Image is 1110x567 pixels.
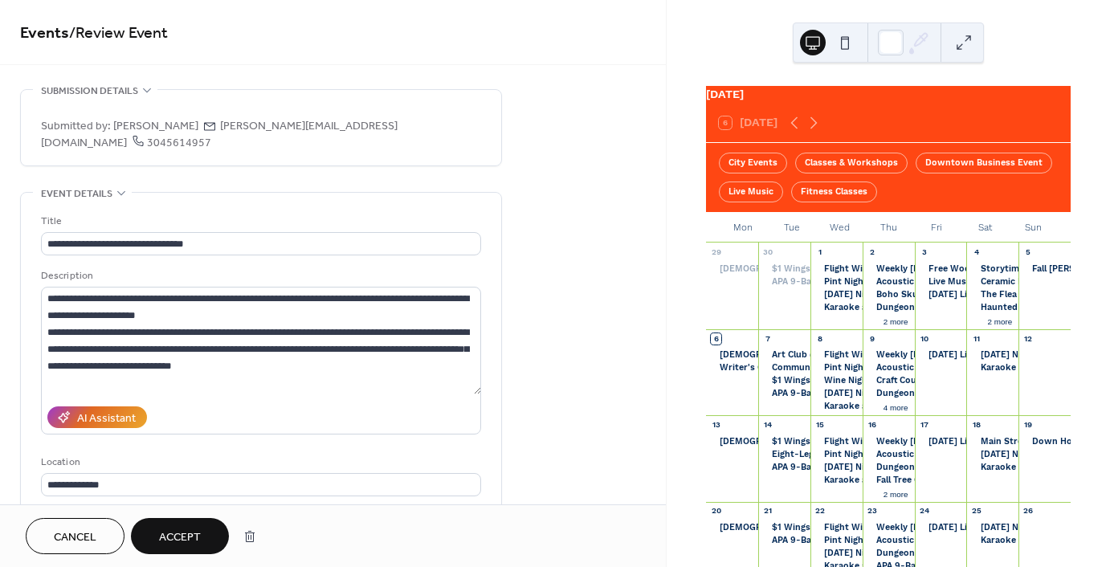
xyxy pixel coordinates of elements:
[810,547,863,559] div: Wednesday Night Trivia at Little Magic Bar
[772,435,912,447] div: $1 Wings & Nuggets @ Wild Wing
[915,263,967,275] div: Free Wooden Pumpkin Painting at Lumber & Craft
[719,153,787,173] div: City Events
[810,275,863,288] div: Pint Night @ TN Hills Brewstillery
[863,361,915,373] div: Acoustic Autumn featuring Madi Foster
[706,521,758,533] div: Ladies Night @ Tennessee Hills Brewstillery
[876,275,1067,288] div: Acoustic Autumn featuring [PERSON_NAME]
[706,86,1071,104] div: [DATE]
[966,521,1018,533] div: Saturday Night Live Music at Little Magic Bar
[131,518,229,554] button: Accept
[867,247,878,259] div: 2
[762,419,773,430] div: 14
[762,247,773,259] div: 30
[876,288,1048,300] div: Boho Skull Canvas Class at Into the Fire
[772,521,912,533] div: $1 Wings & Nuggets @ Wild Wing
[919,247,930,259] div: 3
[711,506,722,517] div: 20
[824,461,1007,473] div: [DATE] Night Trivia at [GEOGRAPHIC_DATA]
[706,435,758,447] div: Ladies Night @ Tennessee Hills Brewstillery
[824,361,969,373] div: Pint Night @ [GEOGRAPHIC_DATA]
[772,534,926,546] div: APA 9-Ball Pool League @ Wild Wing
[719,182,783,202] div: Live Music
[720,435,994,447] div: [DEMOGRAPHIC_DATA] Night @ [US_STATE][GEOGRAPHIC_DATA]
[876,387,1079,399] div: Dungeons and Dragons at [GEOGRAPHIC_DATA]
[791,182,877,202] div: Fitness Classes
[915,521,967,533] div: Friday Live Music at Little Magic Bar
[706,263,758,275] div: Ladies Night @ Tennessee Hills Brewstillery
[966,301,1018,313] div: Haunted House Luminary Workshop at The Hunter's Hearth
[876,361,1067,373] div: Acoustic Autumn featuring [PERSON_NAME]
[711,419,722,430] div: 13
[758,361,810,373] div: Community Resource Fair at JC Public Library
[758,349,810,361] div: Art Club @ Blue's
[159,529,201,546] span: Accept
[863,301,915,313] div: Dungeons and Dragons at Philosopher's House
[981,435,1055,447] div: Main Street Days
[863,474,915,486] div: Fall Tree Canvas Class at Into the Fire
[1023,247,1035,259] div: 5
[767,213,815,243] div: Tue
[719,213,767,243] div: Mon
[772,461,926,473] div: APA 9-Ball Pool League @ Wild Wing
[20,18,69,49] a: Events
[758,387,810,399] div: APA 9-Ball Pool League @ Wild Wing
[824,448,969,460] div: Pint Night @ [GEOGRAPHIC_DATA]
[824,400,962,412] div: Karaoke at [GEOGRAPHIC_DATA]
[69,18,168,49] span: / Review Event
[810,521,863,533] div: Flight Wine Night @ The Fiesty Pigeon
[772,387,926,399] div: APA 9-Ball Pool League @ Wild Wing
[814,506,826,517] div: 22
[706,361,758,373] div: Writer's Group
[928,435,1108,447] div: [DATE] Live Music at [GEOGRAPHIC_DATA]
[876,301,1079,313] div: Dungeons and Dragons at [GEOGRAPHIC_DATA]
[772,275,926,288] div: APA 9-Ball Pool League @ Wild Wing
[863,534,915,546] div: Acoustic Autumn featuring Trevin Sluss
[877,314,915,327] button: 2 more
[758,521,810,533] div: $1 Wings & Nuggets @ Wild Wing
[863,521,915,533] div: Weekly Mah Jongg game time at Philosoher's House
[863,374,915,386] div: Craft Course: Making a Cutting Board at Lumber & Craft
[772,374,912,386] div: $1 Wings & Nuggets @ Wild Wing
[824,275,969,288] div: Pint Night @ [GEOGRAPHIC_DATA]
[772,448,978,460] div: Eight-Legged Encounters with ETSU Spider Lab
[762,506,773,517] div: 21
[863,263,915,275] div: Weekly Mah Jongg game time at Philosoher's House
[876,547,1079,559] div: Dungeons and Dragons at [GEOGRAPHIC_DATA]
[971,247,982,259] div: 4
[824,387,1007,399] div: [DATE] Night Trivia at [GEOGRAPHIC_DATA]
[758,374,810,386] div: $1 Wings & Nuggets @ Wild Wing
[876,461,1079,473] div: Dungeons and Dragons at [GEOGRAPHIC_DATA]
[810,361,863,373] div: Pint Night @ TN Hills Brewstillery
[863,288,915,300] div: Boho Skull Canvas Class at Into the Fire
[758,448,810,460] div: Eight-Legged Encounters with ETSU Spider Lab
[824,435,988,447] div: Flight Wine Night @ The Fiesty Pigeon
[966,349,1018,361] div: Saturday Night Live Music at Little Magic Bar
[864,213,912,243] div: Thu
[877,487,915,500] button: 2 more
[876,448,1067,460] div: Acoustic Autumn featuring [PERSON_NAME]
[824,374,937,386] div: Wine Night and Live Music
[966,435,1018,447] div: Main Street Days
[863,547,915,559] div: Dungeons and Dragons at Philosopher's House
[919,506,930,517] div: 24
[915,435,967,447] div: Friday Live Music at Little Magic Bar
[127,133,211,154] span: 3045614957
[1023,419,1035,430] div: 19
[966,275,1018,288] div: Ceramic Pumpkin Carving at The Hunter's Hearth
[928,349,1108,361] div: [DATE] Live Music at [GEOGRAPHIC_DATA]
[824,288,1007,300] div: [DATE] Night Trivia at [GEOGRAPHIC_DATA]
[41,83,138,100] span: Submission details
[981,314,1018,327] button: 2 more
[966,461,1018,473] div: Karaoke at Little Magic Bar
[824,534,969,546] div: Pint Night @ [GEOGRAPHIC_DATA]
[758,534,810,546] div: APA 9-Ball Pool League @ Wild Wing
[810,387,863,399] div: Wednesday Night Trivia at Little Magic Bar
[810,435,863,447] div: Flight Wine Night @ The Fiesty Pigeon
[814,247,826,259] div: 1
[824,474,962,486] div: Karaoke at [GEOGRAPHIC_DATA]
[1023,506,1035,517] div: 26
[814,333,826,345] div: 8
[810,288,863,300] div: Wednesday Night Trivia at Little Magic Bar
[758,461,810,473] div: APA 9-Ball Pool League @ Wild Wing
[814,419,826,430] div: 15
